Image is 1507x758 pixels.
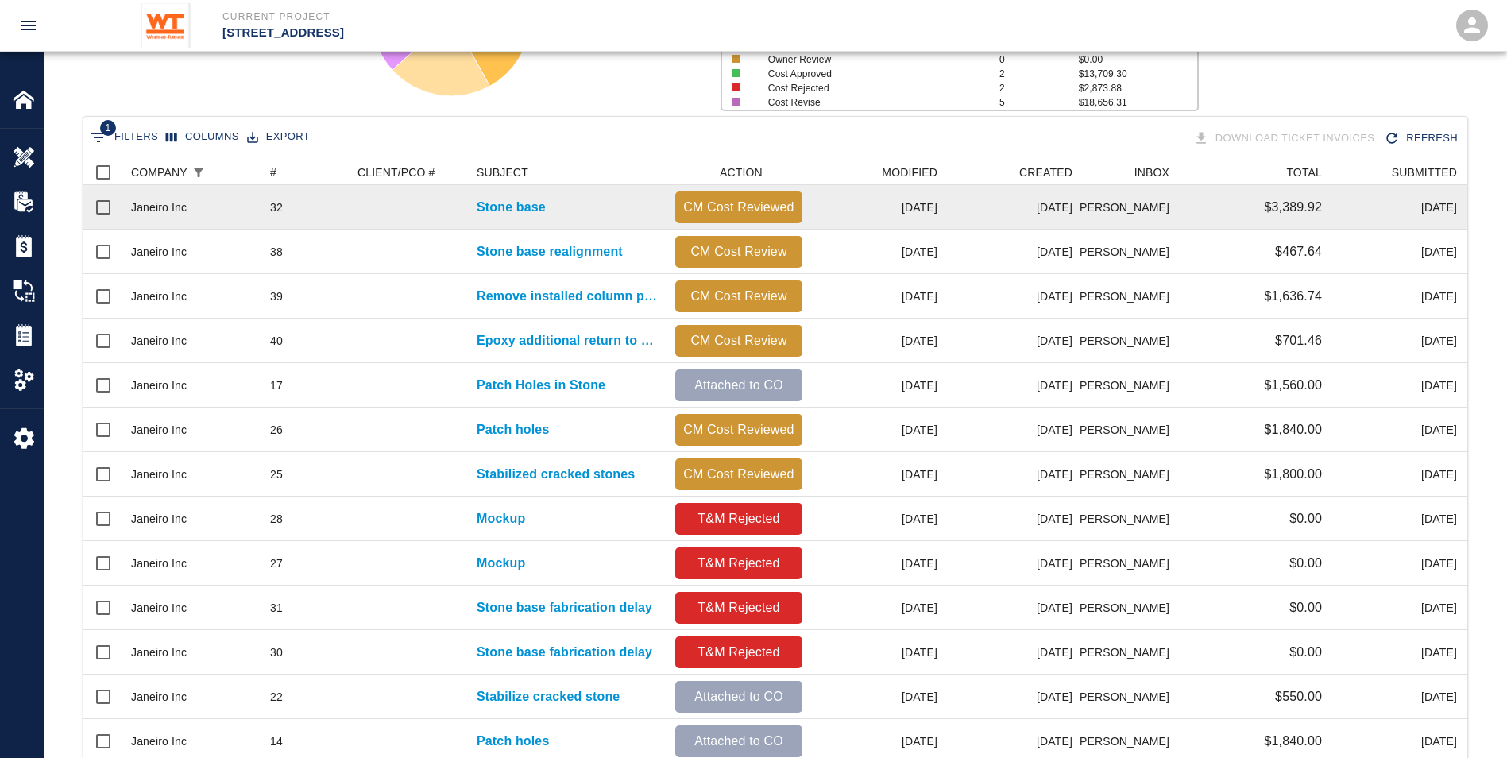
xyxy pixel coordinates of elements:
[1381,125,1464,153] button: Refresh
[682,376,796,395] p: Attached to CO
[131,422,187,438] div: Janeiro Inc
[810,319,945,363] div: [DATE]
[1289,598,1322,617] p: $0.00
[222,24,840,42] p: [STREET_ADDRESS]
[222,10,840,24] p: Current Project
[131,644,187,660] div: Janeiro Inc
[1080,630,1177,675] div: [PERSON_NAME]
[1330,675,1465,719] div: [DATE]
[1392,160,1457,185] div: SUBMITTED
[1264,376,1322,395] p: $1,560.00
[141,3,191,48] img: Whiting-Turner
[131,689,187,705] div: Janeiro Inc
[131,511,187,527] div: Janeiro Inc
[477,198,546,217] p: Stone base
[810,185,945,230] div: [DATE]
[187,161,210,184] div: 1 active filter
[477,420,549,439] a: Patch holes
[682,687,796,706] p: Attached to CO
[1264,287,1322,306] p: $1,636.74
[810,497,945,541] div: [DATE]
[1330,586,1465,630] div: [DATE]
[1289,643,1322,662] p: $0.00
[477,331,659,350] a: Epoxy additional return to O-2 stone on South side East of door
[131,733,187,749] div: Janeiro Inc
[1080,230,1177,274] div: [PERSON_NAME]
[810,630,945,675] div: [DATE]
[1330,185,1465,230] div: [DATE]
[1080,452,1177,497] div: [PERSON_NAME]
[1330,274,1465,319] div: [DATE]
[1177,160,1330,185] div: TOTAL
[270,288,283,304] div: 39
[1381,125,1464,153] div: Refresh the list
[131,199,187,215] div: Janeiro Inc
[270,644,283,660] div: 30
[945,230,1080,274] div: [DATE]
[262,160,350,185] div: #
[187,161,210,184] button: Show filters
[945,363,1080,408] div: [DATE]
[810,408,945,452] div: [DATE]
[270,199,283,215] div: 32
[477,376,605,395] a: Patch Holes in Stone
[1286,160,1322,185] div: TOTAL
[810,160,945,185] div: MODIFIED
[1019,160,1072,185] div: CREATED
[1330,160,1465,185] div: SUBMITTED
[1275,242,1322,261] p: $467.64
[1330,408,1465,452] div: [DATE]
[1190,125,1381,153] div: Tickets download in groups of 15
[1080,541,1177,586] div: [PERSON_NAME]
[1264,198,1322,217] p: $3,389.92
[1080,497,1177,541] div: [PERSON_NAME]
[123,160,262,185] div: COMPANY
[1080,586,1177,630] div: [PERSON_NAME]
[1080,363,1177,408] div: [PERSON_NAME]
[945,408,1080,452] div: [DATE]
[682,554,796,573] p: T&M Rejected
[1330,363,1465,408] div: [DATE]
[477,509,525,528] a: Mockup
[477,287,659,306] a: Remove installed column pieces
[1330,452,1465,497] div: [DATE]
[768,95,976,110] p: Cost Revise
[1080,160,1177,185] div: INBOX
[1275,687,1322,706] p: $550.00
[1330,541,1465,586] div: [DATE]
[477,160,528,185] div: SUBJECT
[477,465,635,484] a: Stabilized cracked stones
[270,377,283,393] div: 17
[131,244,187,260] div: Janeiro Inc
[945,541,1080,586] div: [DATE]
[477,242,623,261] a: Stone base realignment
[162,125,243,149] button: Select columns
[1080,319,1177,363] div: [PERSON_NAME]
[999,52,1079,67] p: 0
[682,465,796,484] p: CM Cost Reviewed
[682,732,796,751] p: Attached to CO
[477,643,652,662] a: Stone base fabrication delay
[682,198,796,217] p: CM Cost Reviewed
[667,160,810,185] div: ACTION
[477,732,549,751] a: Patch holes
[1079,95,1198,110] p: $18,656.31
[131,160,187,185] div: COMPANY
[270,600,283,616] div: 31
[1289,509,1322,528] p: $0.00
[1289,554,1322,573] p: $0.00
[1080,675,1177,719] div: [PERSON_NAME]
[682,509,796,528] p: T&M Rejected
[1080,408,1177,452] div: [PERSON_NAME]
[1264,732,1322,751] p: $1,840.00
[1330,319,1465,363] div: [DATE]
[882,160,937,185] div: MODIFIED
[131,377,187,393] div: Janeiro Inc
[477,598,652,617] p: Stone base fabrication delay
